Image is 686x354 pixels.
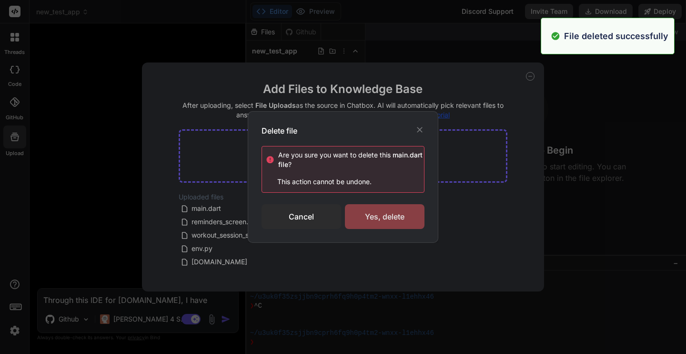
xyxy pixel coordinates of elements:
h3: Delete file [262,125,297,136]
div: Are you sure you want to delete this ? [278,150,424,169]
div: Cancel [262,204,341,229]
div: Yes, delete [345,204,424,229]
p: This action cannot be undone. [266,177,424,187]
p: File deleted successfully [564,30,668,42]
img: alert [551,30,560,42]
